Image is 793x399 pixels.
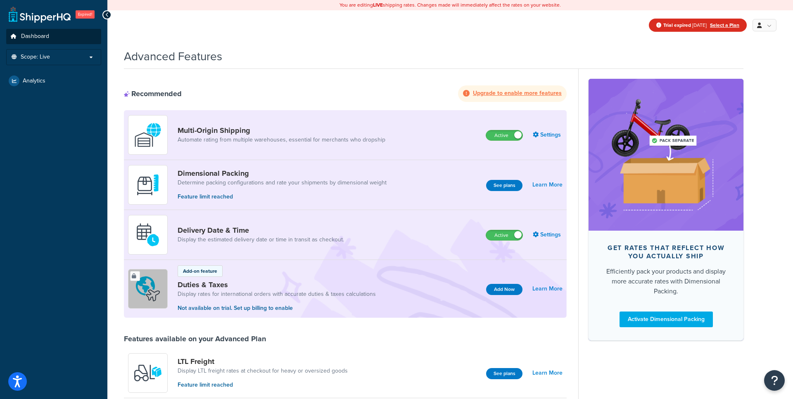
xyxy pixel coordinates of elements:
[486,368,522,379] button: See plans
[178,357,348,366] a: LTL Freight
[178,304,376,313] p: Not available on trial. Set up billing to enable
[532,367,563,379] a: Learn More
[620,312,713,327] a: Activate Dimensional Packing
[133,170,162,199] img: DTVBYsAAAAAASUVORK5CYII=
[178,136,385,144] a: Automate rating from multiple warehouses, essential for merchants who dropship
[602,267,730,296] div: Efficiently pack your products and display more accurate rates with Dimensional Packing.
[178,290,376,298] a: Display rates for international orders with accurate duties & taxes calculations
[178,126,385,135] a: Multi-Origin Shipping
[663,21,691,29] strong: Trial expired
[533,129,563,141] a: Settings
[6,29,101,44] a: Dashboard
[183,267,217,275] p: Add-on feature
[602,244,730,260] div: Get rates that reflect how you actually ship
[486,130,522,140] label: Active
[133,220,162,249] img: gfkeb5ejjkALwAAAABJRU5ErkJggg==
[178,226,344,235] a: Delivery Date & Time
[373,1,383,9] b: LIVE
[23,78,45,85] span: Analytics
[486,180,522,191] button: See plans
[178,192,387,201] p: Feature limit reached
[178,236,344,244] a: Display the estimated delivery date or time in transit as checkout.
[532,283,563,295] a: Learn More
[21,33,49,40] span: Dashboard
[124,334,266,343] div: Features available on your Advanced Plan
[76,10,95,19] span: Expired!
[663,21,707,29] span: [DATE]
[178,280,376,289] a: Duties & Taxes
[532,179,563,191] a: Learn More
[6,73,101,88] a: Analytics
[710,21,739,29] a: Select a Plan
[601,91,731,218] img: feature-image-dim-d40ad3071a2b3c8e08177464837368e35600d3c5e73b18a22c1e4bb210dc32ac.png
[124,48,222,64] h1: Advanced Features
[21,54,50,61] span: Scope: Live
[124,89,182,98] div: Recommended
[764,370,785,391] button: Open Resource Center
[486,230,522,240] label: Active
[473,89,562,97] strong: Upgrade to enable more features
[178,179,387,187] a: Determine packing configurations and rate your shipments by dimensional weight
[133,359,162,387] img: y79ZsPf0fXUFUhFXDzUgf+ktZg5F2+ohG75+v3d2s1D9TjoU8PiyCIluIjV41seZevKCRuEjTPPOKHJsQcmKCXGdfprl3L4q7...
[486,284,522,295] button: Add Now
[178,169,387,178] a: Dimensional Packing
[178,380,348,390] p: Feature limit reached
[178,367,348,375] a: Display LTL freight rates at checkout for heavy or oversized goods
[133,120,162,149] img: WatD5o0RtDAAAAAElFTkSuQmCC
[533,229,563,241] a: Settings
